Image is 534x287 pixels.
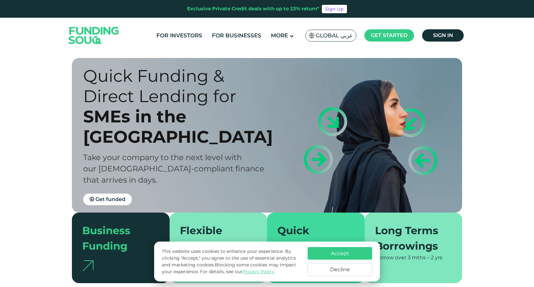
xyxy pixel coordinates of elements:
[83,66,278,106] div: Quick Funding & Direct Lending for
[242,269,274,274] a: Privacy Policy
[83,194,132,205] a: Get funded
[271,32,288,39] span: More
[200,269,275,274] span: For details, see our .
[162,248,301,275] p: This website uses cookies to enhance your experience. By clicking "Accept," you agree to the use ...
[375,254,406,261] span: Borrow over
[83,106,278,147] div: SMEs in the [GEOGRAPHIC_DATA]
[309,33,315,38] img: SA Flag
[375,223,444,254] div: Long Terms Borrowings
[162,262,296,274] span: Blocking some cookies may impact your experience.
[408,254,442,261] span: 3 mths – 2 yrs
[277,223,347,254] div: Quick Approvals
[95,196,125,202] span: Get funded
[433,32,453,38] span: Sign in
[83,153,264,185] span: Take your company to the next level with our [DEMOGRAPHIC_DATA]-compliant finance that arrives in...
[316,32,353,39] span: Global عربي
[155,30,204,41] a: For Investors
[308,247,372,260] button: Accept
[82,260,94,271] img: arrow
[210,30,263,41] a: For Businesses
[82,223,152,254] div: Business Funding
[308,263,372,276] button: Decline
[371,32,408,38] span: Get started
[322,5,347,13] a: Sign Up
[422,29,464,42] a: Sign in
[187,5,319,13] div: Exclusive Private Credit deals with up to 23% return*
[62,19,125,52] img: Logo
[180,223,249,254] div: Flexible loans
